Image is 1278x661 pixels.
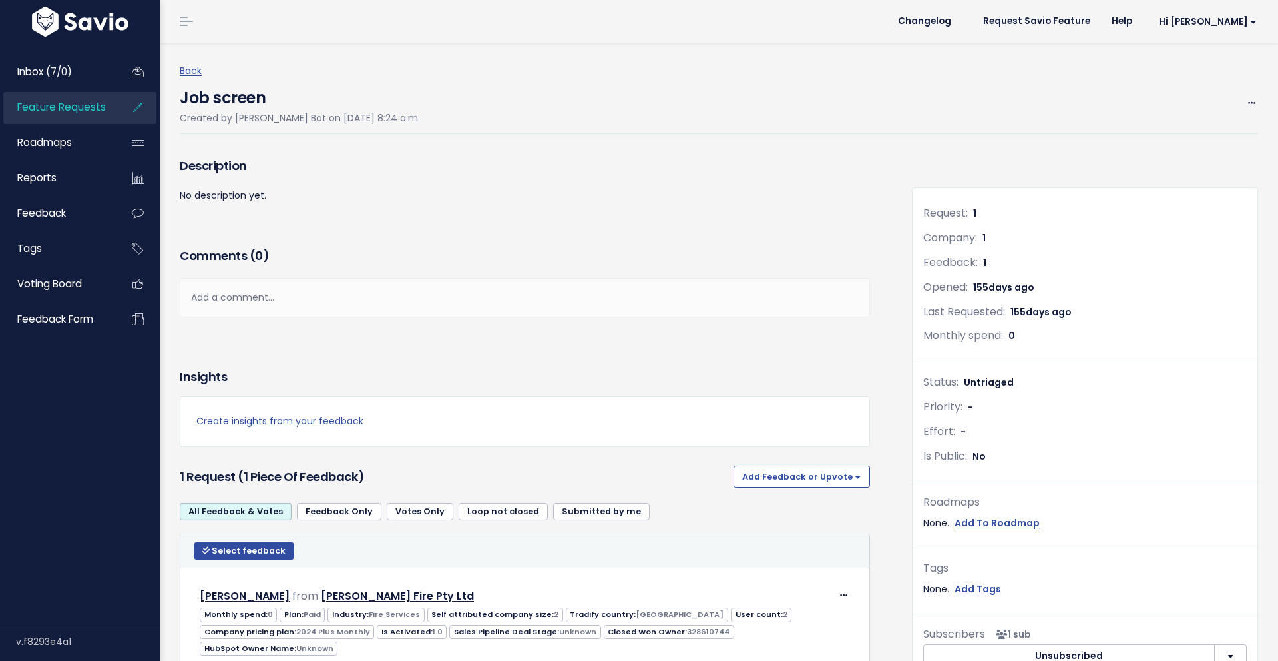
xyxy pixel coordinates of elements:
[982,231,986,245] span: 1
[17,135,72,149] span: Roadmaps
[29,7,132,37] img: logo-white.9d6f32f41409.svg
[200,588,290,604] a: [PERSON_NAME]
[17,171,57,185] span: Reports
[990,628,1031,641] span: <p><strong>Subscribers</strong><br><br> - Carolina Salcedo Claramunt<br> </p>
[459,503,548,520] a: Loop not closed
[923,581,1247,598] div: None.
[960,425,966,438] span: -
[3,269,110,299] a: Voting Board
[972,11,1101,31] a: Request Savio Feature
[200,642,337,656] span: HubSpot Owner Name:
[923,493,1247,512] div: Roadmaps
[369,609,420,620] span: Fire Services
[923,448,967,464] span: Is Public:
[200,625,374,639] span: Company pricing plan:
[180,79,420,110] h4: Job screen
[923,279,968,295] span: Opened:
[973,281,1034,294] span: 155
[731,608,791,622] span: User count:
[296,643,333,654] span: Unknown
[180,157,870,175] h3: Description
[923,328,1003,343] span: Monthly spend:
[194,542,294,560] button: Select feedback
[923,304,1005,319] span: Last Requested:
[268,609,273,620] span: 0
[604,625,734,639] span: Closed Won Owner:
[180,247,870,265] h3: Comments ( )
[923,255,978,270] span: Feedback:
[955,515,1040,532] a: Add To Roadmap
[983,256,986,269] span: 1
[972,450,986,463] span: No
[1008,329,1015,342] span: 0
[196,413,853,430] a: Create insights from your feedback
[17,312,93,326] span: Feedback form
[566,608,728,622] span: Tradify country:
[554,609,558,620] span: 2
[1143,11,1267,32] a: Hi [PERSON_NAME]
[180,187,870,204] p: No description yet.
[377,625,447,639] span: Is Activated:
[296,626,370,637] span: 2024 Plus Monthly
[783,609,787,620] span: 2
[297,503,381,520] a: Feedback Only
[923,399,962,414] span: Priority:
[988,281,1034,294] span: days ago
[636,609,724,620] span: [GEOGRAPHIC_DATA]
[968,400,973,414] span: -
[292,588,318,604] span: from
[898,17,951,26] span: Changelog
[923,230,977,245] span: Company:
[923,424,955,439] span: Effort:
[3,233,110,264] a: Tags
[255,247,263,264] span: 0
[449,625,600,639] span: Sales Pipeline Deal Stage:
[16,624,160,659] div: v.f8293e4a1
[180,368,227,386] h3: Insights
[923,205,968,221] span: Request:
[17,206,66,220] span: Feedback
[321,588,474,604] a: [PERSON_NAME] Fire Pty Ltd
[687,626,730,637] span: 328610744
[923,374,958,390] span: Status:
[923,559,1247,578] div: Tags
[923,626,985,642] span: Subscribers
[3,198,110,229] a: Feedback
[955,581,1001,598] a: Add Tags
[3,92,110,123] a: Feature Requests
[734,466,870,487] button: Add Feedback or Upvote
[180,278,870,317] div: Add a comment...
[1010,305,1072,319] span: 155
[304,609,321,620] span: Paid
[3,57,110,87] a: Inbox (7/0)
[3,127,110,158] a: Roadmaps
[3,304,110,334] a: Feedback form
[553,503,650,520] a: Submitted by me
[17,100,106,114] span: Feature Requests
[180,468,728,486] h3: 1 Request (1 piece of Feedback)
[327,608,424,622] span: Industry:
[180,503,292,520] a: All Feedback & Votes
[17,277,82,291] span: Voting Board
[1159,17,1257,27] span: Hi [PERSON_NAME]
[1026,305,1072,319] span: days ago
[973,207,976,220] span: 1
[3,163,110,193] a: Reports
[200,608,277,622] span: Monthly spend:
[1101,11,1143,31] a: Help
[427,608,563,622] span: Self attributed company size:
[559,626,596,637] span: Unknown
[923,515,1247,532] div: None.
[212,545,286,556] span: Select feedback
[180,111,420,125] span: Created by [PERSON_NAME] Bot on [DATE] 8:24 a.m.
[964,376,1014,389] span: Untriaged
[17,65,72,79] span: Inbox (7/0)
[180,64,202,77] a: Back
[17,241,42,255] span: Tags
[387,503,453,520] a: Votes Only
[433,626,443,637] span: 1.0
[280,608,325,622] span: Plan:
